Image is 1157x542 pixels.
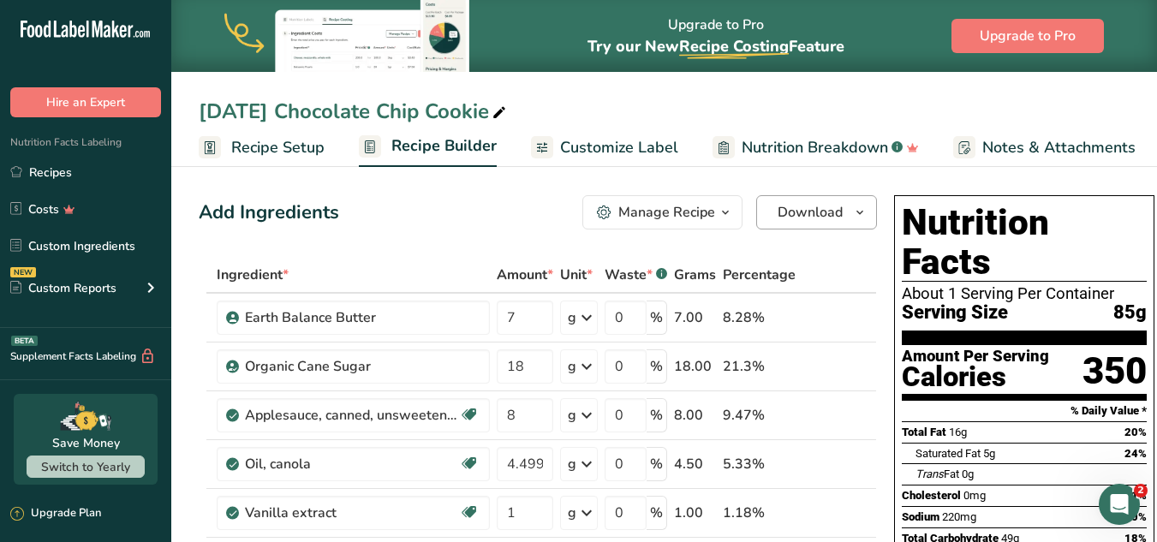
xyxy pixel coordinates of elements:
h1: Nutrition Facts [902,203,1147,282]
div: Vanilla extract [245,503,459,523]
div: 1.00 [674,503,716,523]
div: Earth Balance Butter [245,307,459,328]
span: Recipe Costing [679,36,789,57]
div: 1.18% [723,503,796,523]
a: Recipe Setup [199,128,325,167]
div: Organic Cane Sugar [245,356,459,377]
span: Total Fat [902,426,946,438]
section: % Daily Value * [902,401,1147,421]
a: Recipe Builder [359,127,497,168]
span: Try our New Feature [587,36,844,57]
span: Saturated Fat [915,447,981,460]
div: 350 [1082,348,1147,394]
a: Customize Label [531,128,678,167]
div: NEW [10,267,36,277]
span: Recipe Setup [231,136,325,159]
span: 5g [983,447,995,460]
div: Custom Reports [10,279,116,297]
span: Sodium [902,510,939,523]
a: Notes & Attachments [953,128,1136,167]
div: BETA [11,336,38,346]
div: 18.00 [674,356,716,377]
div: g [568,454,576,474]
span: 24% [1124,447,1147,460]
span: 2 [1134,484,1148,497]
span: Nutrition Breakdown [742,136,888,159]
span: Upgrade to Pro [980,26,1076,46]
a: Nutrition Breakdown [713,128,919,167]
div: 9.47% [723,405,796,426]
span: Grams [674,265,716,285]
div: About 1 Serving Per Container [902,285,1147,302]
div: Calories [902,365,1049,390]
button: Hire an Expert [10,87,161,117]
span: Switch to Yearly [41,459,130,475]
div: 7.00 [674,307,716,328]
div: 4.50 [674,454,716,474]
span: Amount [497,265,553,285]
div: Waste [605,265,667,285]
div: Upgrade to Pro [587,1,844,72]
span: 0mg [963,489,986,502]
div: 21.3% [723,356,796,377]
div: g [568,356,576,377]
div: g [568,307,576,328]
iframe: Intercom live chat [1099,484,1140,525]
button: Manage Recipe [582,195,743,229]
span: 20% [1124,426,1147,438]
span: Serving Size [902,302,1008,324]
span: Notes & Attachments [982,136,1136,159]
div: Upgrade Plan [10,505,101,522]
span: Fat [915,468,959,480]
span: 0g [962,468,974,480]
div: Save Money [52,434,120,452]
div: Manage Recipe [618,202,715,223]
span: 85g [1113,302,1147,324]
button: Switch to Yearly [27,456,145,478]
span: Percentage [723,265,796,285]
div: Applesauce, canned, unsweetened, without added [MEDICAL_DATA] (Includes foods for USDA's Food Dis... [245,405,459,426]
span: Ingredient [217,265,289,285]
button: Download [756,195,877,229]
div: g [568,405,576,426]
span: Unit [560,265,593,285]
span: Recipe Builder [391,134,497,158]
div: 8.00 [674,405,716,426]
div: Oil, canola [245,454,459,474]
i: Trans [915,468,944,480]
div: g [568,503,576,523]
span: Download [778,202,843,223]
div: [DATE] Chocolate Chip Cookie [199,96,510,127]
span: 16g [949,426,967,438]
button: Upgrade to Pro [951,19,1104,53]
div: 5.33% [723,454,796,474]
div: Amount Per Serving [902,348,1049,365]
span: 220mg [942,510,976,523]
div: Add Ingredients [199,199,339,227]
span: Customize Label [560,136,678,159]
span: Cholesterol [902,489,961,502]
div: 8.28% [723,307,796,328]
